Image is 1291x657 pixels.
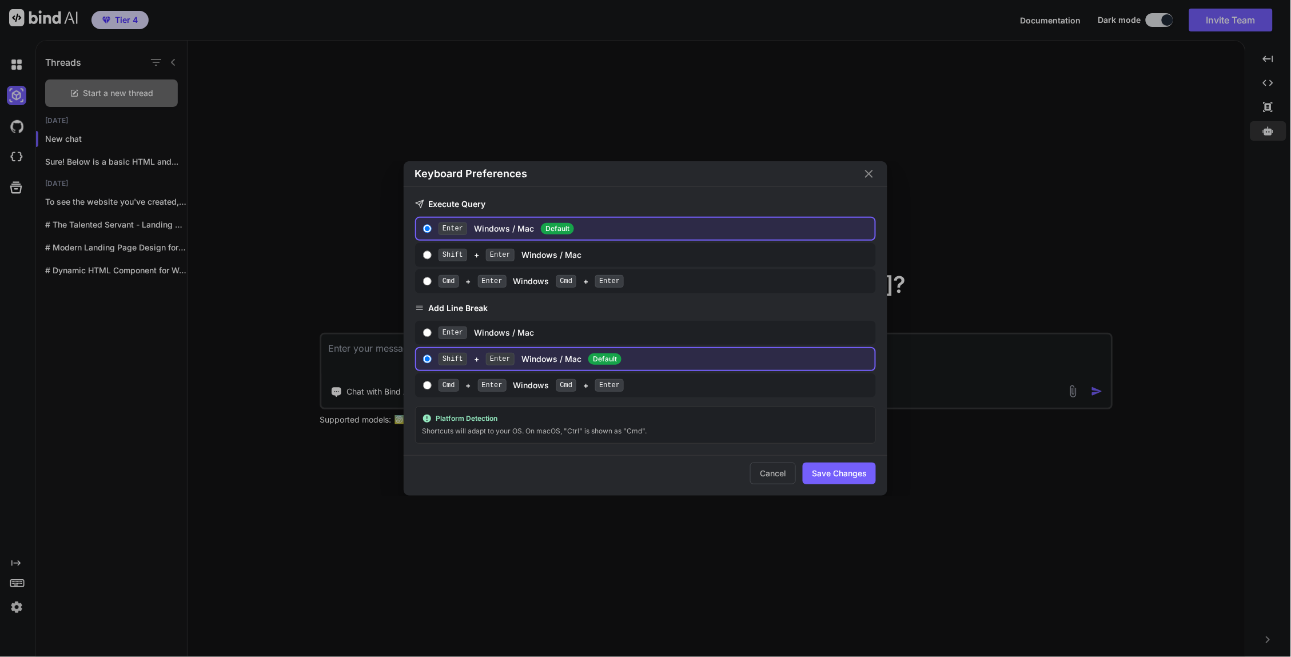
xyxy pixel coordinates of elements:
div: + Windows + [439,275,870,288]
span: Default [588,353,621,365]
div: Windows / Mac [439,326,870,339]
h3: Add Line Break [415,302,876,314]
span: Enter [478,379,507,392]
div: Shortcuts will adapt to your OS. On macOS, "Ctrl" is shown as "Cmd". [423,425,869,437]
div: + Windows / Mac [439,249,870,261]
span: Enter [439,326,467,339]
button: Save Changes [803,463,876,484]
input: EnterWindows / Mac [423,328,432,337]
span: Default [541,223,574,234]
div: + Windows + [439,379,870,392]
input: Shift+EnterWindows / Mac [423,250,432,260]
input: Shift+EnterWindows / MacDefault [423,355,432,364]
span: Shift [439,353,467,365]
span: Shift [439,249,467,261]
span: Enter [478,275,507,288]
div: + Windows / Mac [439,353,870,365]
button: Cancel [750,463,796,484]
span: Enter [486,353,515,365]
span: Enter [439,222,467,235]
div: Platform Detection [423,414,869,423]
h3: Execute Query [415,198,876,210]
div: Windows / Mac [439,222,870,235]
span: Cmd [556,275,577,288]
span: Enter [595,379,624,392]
input: EnterWindows / Mac Default [423,224,432,233]
span: Enter [486,249,515,261]
span: Cmd [439,379,459,392]
h2: Keyboard Preferences [415,166,528,182]
span: Cmd [439,275,459,288]
span: Cmd [556,379,577,392]
input: Cmd+Enter Windows Cmd+Enter [423,381,432,390]
span: Enter [595,275,624,288]
button: Close [862,167,876,181]
input: Cmd+Enter Windows Cmd+Enter [423,277,432,286]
